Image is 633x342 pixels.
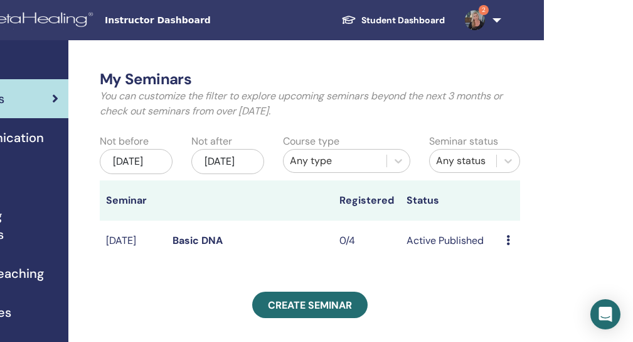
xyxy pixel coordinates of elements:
[400,221,501,262] td: Active Published
[100,180,166,221] th: Seminar
[290,153,380,168] div: Any type
[590,299,620,329] div: Open Intercom Messenger
[331,9,455,32] a: Student Dashboard
[100,134,149,149] label: Not before
[252,292,368,318] a: Create seminar
[100,221,166,262] td: [DATE]
[333,180,400,221] th: Registered
[173,234,223,247] a: Basic DNA
[268,299,352,312] span: Create seminar
[429,134,498,149] label: Seminar status
[436,153,490,168] div: Any status
[400,180,501,221] th: Status
[333,221,400,262] td: 0/4
[191,149,264,174] div: [DATE]
[479,5,489,15] span: 2
[100,89,520,119] p: You can customize the filter to explore upcoming seminars beyond the next 3 months or check out s...
[465,10,485,30] img: default.jpg
[105,14,293,27] span: Instructor Dashboard
[341,14,356,25] img: graduation-cap-white.svg
[100,149,173,174] div: [DATE]
[191,134,232,149] label: Not after
[283,134,339,149] label: Course type
[100,70,520,89] h2: My Seminars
